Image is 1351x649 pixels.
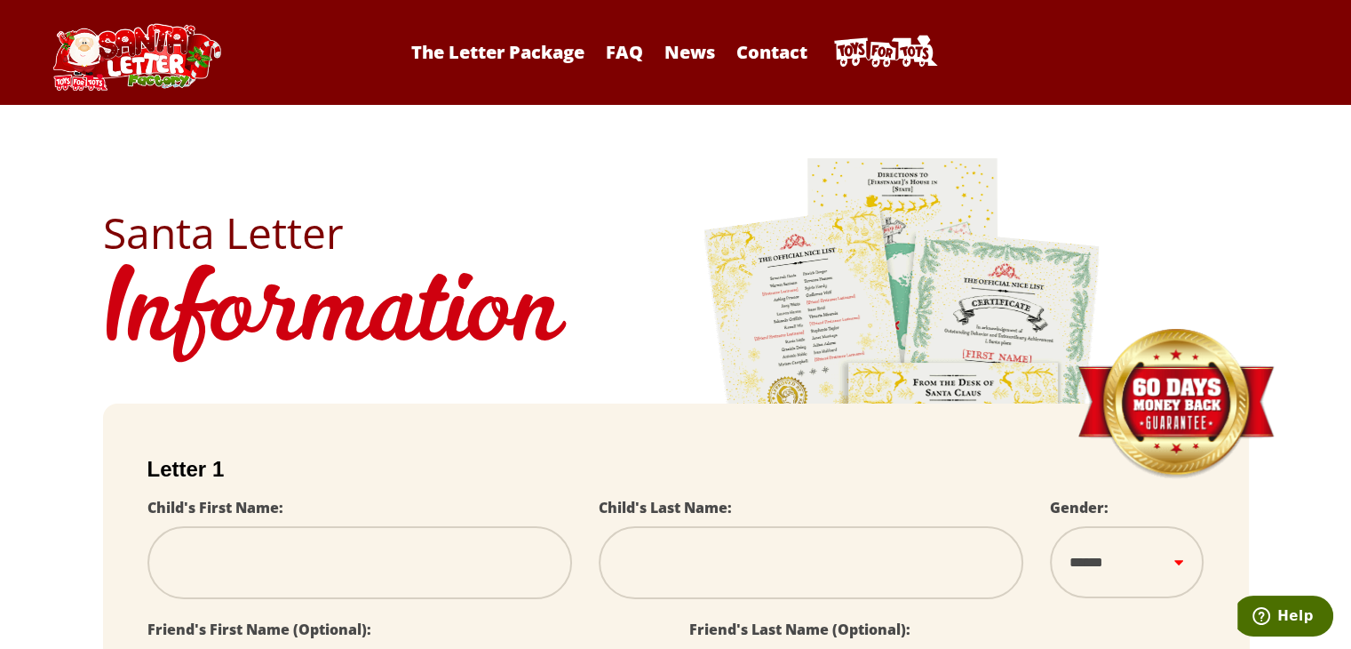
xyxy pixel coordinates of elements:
[1050,498,1109,517] label: Gender:
[656,40,724,64] a: News
[402,40,593,64] a: The Letter Package
[1076,328,1276,480] img: Money Back Guarantee
[599,498,732,517] label: Child's Last Name:
[103,254,1249,377] h1: Information
[147,457,1204,482] h2: Letter 1
[727,40,816,64] a: Contact
[103,212,1249,254] h2: Santa Letter
[597,40,652,64] a: FAQ
[147,620,371,639] label: Friend's First Name (Optional):
[147,498,283,517] label: Child's First Name:
[47,23,225,91] img: Santa Letter Logo
[689,620,910,639] label: Friend's Last Name (Optional):
[1237,596,1333,640] iframe: Opens a widget where you can find more information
